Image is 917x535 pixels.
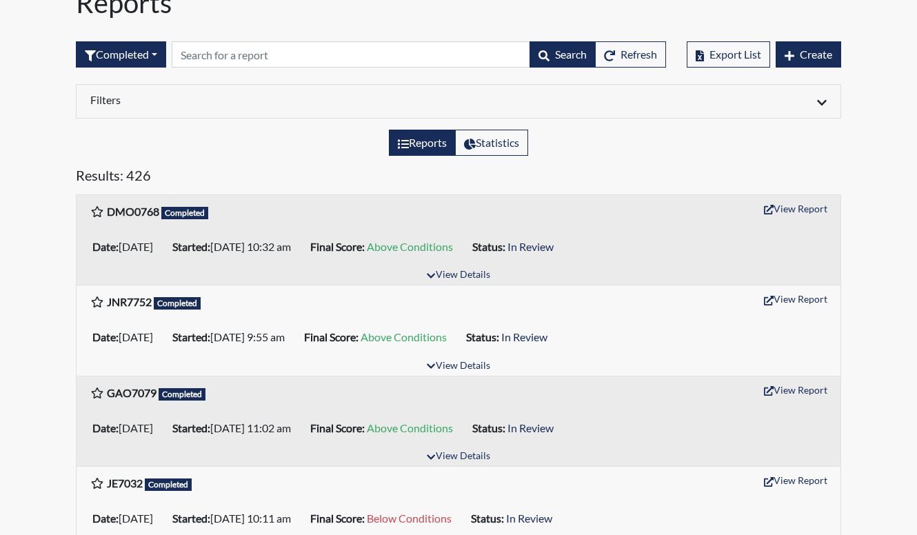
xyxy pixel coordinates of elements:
[92,330,119,343] b: Date:
[501,330,547,343] span: In Review
[310,421,365,434] b: Final Score:
[389,130,456,156] label: View the list of reports
[709,48,761,61] span: Export List
[76,167,841,189] h5: Results: 426
[595,41,666,68] button: Refresh
[87,326,167,348] li: [DATE]
[87,236,167,258] li: [DATE]
[472,240,505,253] b: Status:
[367,240,453,253] span: Above Conditions
[758,288,834,310] button: View Report
[107,295,152,308] b: JNR7752
[167,417,305,439] li: [DATE] 11:02 am
[800,48,832,61] span: Create
[154,297,201,310] span: Completed
[90,93,448,106] h6: Filters
[167,507,305,529] li: [DATE] 10:11 am
[159,388,205,401] span: Completed
[92,512,119,525] b: Date:
[466,330,499,343] b: Status:
[80,93,837,110] div: Click to expand/collapse filters
[310,512,365,525] b: Final Score:
[87,507,167,529] li: [DATE]
[107,205,159,218] b: DMO0768
[161,207,208,219] span: Completed
[172,41,530,68] input: Search by Registration ID, Interview Number, or Investigation Name.
[367,421,453,434] span: Above Conditions
[76,41,166,68] button: Completed
[555,48,587,61] span: Search
[172,421,210,434] b: Started:
[304,330,359,343] b: Final Score:
[758,470,834,491] button: View Report
[472,421,505,434] b: Status:
[310,240,365,253] b: Final Score:
[167,236,305,258] li: [DATE] 10:32 am
[530,41,596,68] button: Search
[107,476,143,489] b: JE7032
[776,41,841,68] button: Create
[167,326,299,348] li: [DATE] 9:55 am
[758,379,834,401] button: View Report
[367,512,452,525] span: Below Conditions
[621,48,657,61] span: Refresh
[87,417,167,439] li: [DATE]
[172,512,210,525] b: Started:
[507,421,554,434] span: In Review
[455,130,528,156] label: View statistics about completed interviews
[507,240,554,253] span: In Review
[687,41,770,68] button: Export List
[76,41,166,68] div: Filter by interview status
[172,330,210,343] b: Started:
[471,512,504,525] b: Status:
[758,198,834,219] button: View Report
[92,421,119,434] b: Date:
[361,330,447,343] span: Above Conditions
[145,478,192,491] span: Completed
[506,512,552,525] span: In Review
[172,240,210,253] b: Started:
[92,240,119,253] b: Date:
[421,266,496,285] button: View Details
[421,357,496,376] button: View Details
[107,386,157,399] b: GAO7079
[421,447,496,466] button: View Details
